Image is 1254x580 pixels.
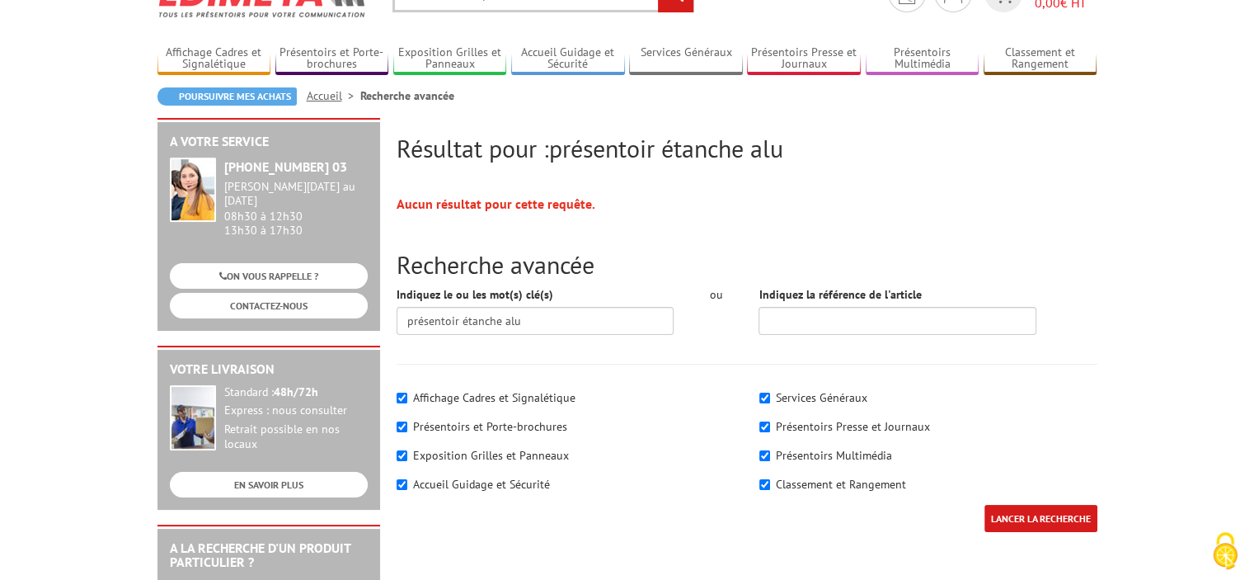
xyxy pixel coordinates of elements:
input: LANCER LA RECHERCHE [984,505,1097,532]
span: présentoir étanche alu [549,132,783,164]
label: Accueil Guidage et Sécurité [413,477,550,492]
label: Affichage Cadres et Signalétique [413,390,575,405]
img: widget-livraison.jpg [170,385,216,450]
input: Exposition Grilles et Panneaux [397,450,407,461]
a: Présentoirs Presse et Journaux [747,45,861,73]
a: Affichage Cadres et Signalétique [157,45,271,73]
input: Présentoirs et Porte-brochures [397,422,407,432]
div: [PERSON_NAME][DATE] au [DATE] [224,180,368,208]
div: Retrait possible en nos locaux [224,422,368,452]
label: Indiquez la référence de l'article [759,286,921,303]
a: Accueil [307,88,360,103]
div: Express : nous consulter [224,403,368,418]
div: ou [698,286,734,303]
div: 08h30 à 12h30 13h30 à 17h30 [224,180,368,237]
li: Recherche avancée [360,87,454,104]
a: Exposition Grilles et Panneaux [393,45,507,73]
label: Indiquez le ou les mot(s) clé(s) [397,286,553,303]
label: Classement et Rangement [776,477,906,492]
h2: A la recherche d'un produit particulier ? [170,541,368,570]
img: widget-service.jpg [170,158,216,222]
h2: Votre livraison [170,362,368,377]
input: Présentoirs Presse et Journaux [759,422,770,432]
a: Classement et Rangement [984,45,1097,73]
label: Exposition Grilles et Panneaux [413,448,569,463]
a: Présentoirs et Porte-brochures [275,45,389,73]
label: Présentoirs Presse et Journaux [776,419,930,434]
input: Classement et Rangement [759,479,770,490]
input: Accueil Guidage et Sécurité [397,479,407,490]
strong: [PHONE_NUMBER] 03 [224,158,347,175]
strong: 48h/72h [274,384,318,399]
a: Poursuivre mes achats [157,87,297,106]
h2: Résultat pour : [397,134,1097,162]
div: Standard : [224,385,368,400]
a: Services Généraux [629,45,743,73]
a: ON VOUS RAPPELLE ? [170,263,368,289]
a: Accueil Guidage et Sécurité [511,45,625,73]
input: Affichage Cadres et Signalétique [397,393,407,403]
a: Présentoirs Multimédia [866,45,979,73]
input: Services Généraux [759,393,770,403]
img: Cookies (fenêtre modale) [1205,530,1246,572]
label: Services Généraux [776,390,867,405]
strong: Aucun résultat pour cette requête. [397,196,595,212]
h2: Recherche avancée [397,251,1097,278]
button: Cookies (fenêtre modale) [1196,524,1254,580]
a: EN SAVOIR PLUS [170,472,368,497]
a: CONTACTEZ-NOUS [170,293,368,318]
label: Présentoirs Multimédia [776,448,892,463]
label: Présentoirs et Porte-brochures [413,419,567,434]
input: Présentoirs Multimédia [759,450,770,461]
h2: A votre service [170,134,368,149]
